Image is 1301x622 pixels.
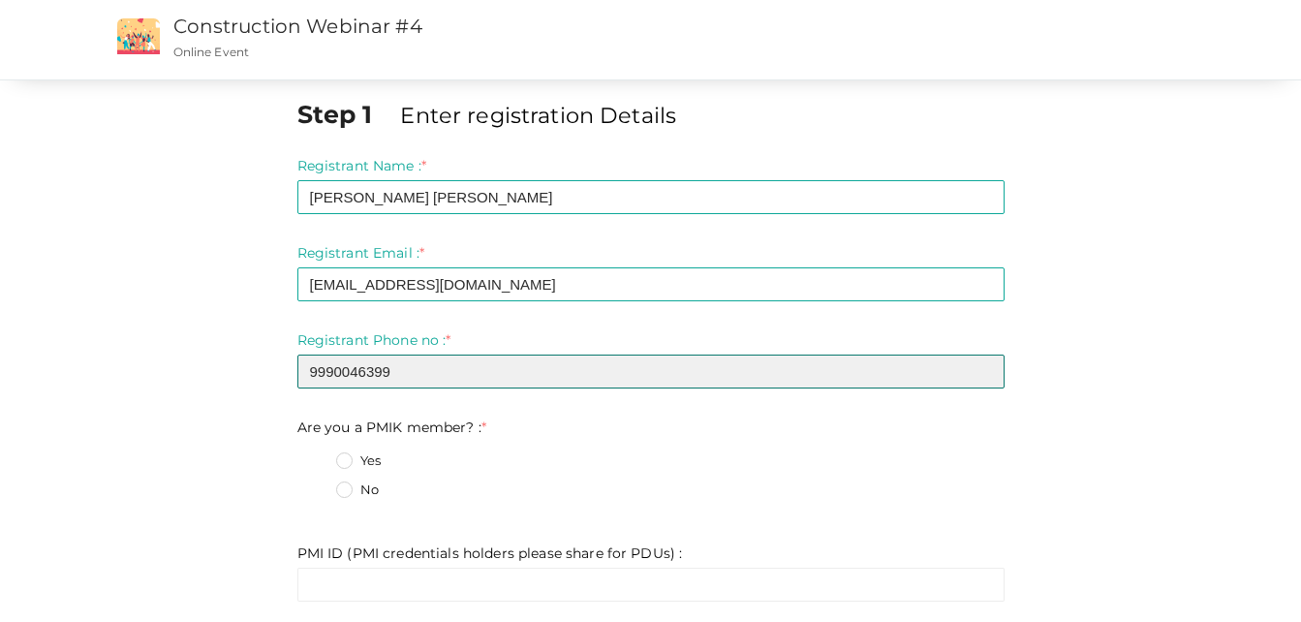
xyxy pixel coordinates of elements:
label: Are you a PMIK member? : [297,418,487,437]
input: Enter registrant name here. [297,180,1005,214]
label: Registrant Email : [297,243,425,263]
label: Enter registration Details [400,100,676,131]
label: Registrant Phone no : [297,330,451,350]
a: Construction Webinar #4 [173,15,422,38]
p: Online Event [173,44,824,60]
input: Enter registrant email here. [297,267,1005,301]
label: Yes [336,451,381,471]
label: PMI ID (PMI credentials holders please share for PDUs) : [297,544,683,563]
img: event2.png [117,18,160,54]
label: No [336,481,379,500]
label: Step 1 [297,97,397,132]
label: Registrant Name : [297,156,427,175]
input: Enter registrant phone no here. [297,355,1005,389]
